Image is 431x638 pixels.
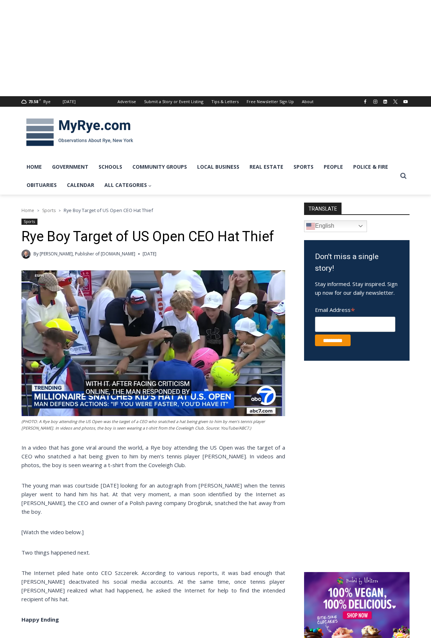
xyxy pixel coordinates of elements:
a: Linkedin [381,97,390,106]
strong: TRANSLATE [304,203,342,214]
a: Government [47,158,93,176]
span: All Categories [104,181,152,189]
a: Sports [21,219,37,225]
span: 73.58 [28,99,38,104]
h1: Rye Boy Target of US Open CEO Hat Thief [21,228,285,245]
time: [DATE] [143,250,156,257]
a: Tips & Letters [207,96,243,107]
p: Stay informed. Stay inspired. Sign up now for our daily newsletter. [315,279,399,297]
a: Author image [21,250,31,259]
button: View Search Form [397,169,410,183]
div: [DATE] [63,98,76,105]
span: Rye Boy Target of US Open CEO Hat Thief [64,207,153,214]
span: Two things happened next. [21,549,90,556]
span: > [59,208,61,213]
nav: Primary Navigation [21,158,397,195]
p: [Watch the video below.] [21,528,285,536]
a: Police & Fire [348,158,393,176]
a: Local Business [192,158,244,176]
a: Obituaries [21,176,62,194]
a: [PERSON_NAME], Publisher of [DOMAIN_NAME] [40,251,135,257]
a: All Categories [99,176,157,194]
a: English [304,220,367,232]
a: Facebook [361,97,370,106]
a: Real Estate [244,158,288,176]
a: About [298,96,318,107]
a: Home [21,158,47,176]
a: Home [21,207,34,214]
nav: Breadcrumbs [21,207,285,214]
a: Free Newsletter Sign Up [243,96,298,107]
a: Calendar [62,176,99,194]
div: Rye [43,98,51,105]
a: People [319,158,348,176]
a: Sports [288,158,319,176]
img: en [306,222,315,231]
span: The young man was courtside [DATE] looking for an autograph from [PERSON_NAME] when the tennis pl... [21,482,285,515]
span: The Internet piled hate onto CEO Szczerek. According to various reports, it was bad enough that [... [21,569,285,603]
a: Submit a Story or Event Listing [140,96,207,107]
span: > [37,208,39,213]
a: YouTube [401,97,410,106]
a: Advertise [113,96,140,107]
b: Happy Ending [21,616,59,623]
span: In a video that has gone viral around the world, a Rye boy attending the US Open was the target o... [21,444,285,469]
a: Community Groups [127,158,192,176]
span: F [39,98,41,102]
label: Email Address [315,302,395,316]
span: By [33,250,39,257]
img: (PHOTO: A Rye boy attending the US Open was the target of a CEO who snatched a hat being given to... [21,270,285,416]
a: Sports [42,207,56,214]
h3: Don't miss a single story! [315,251,399,274]
figcaption: (PHOTO: A Rye boy attending the US Open was the target of a CEO who snatched a hat being given to... [21,418,285,431]
img: MyRye.com [21,113,138,151]
a: X [391,97,400,106]
a: Instagram [371,97,380,106]
a: Schools [93,158,127,176]
nav: Secondary Navigation [113,96,318,107]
